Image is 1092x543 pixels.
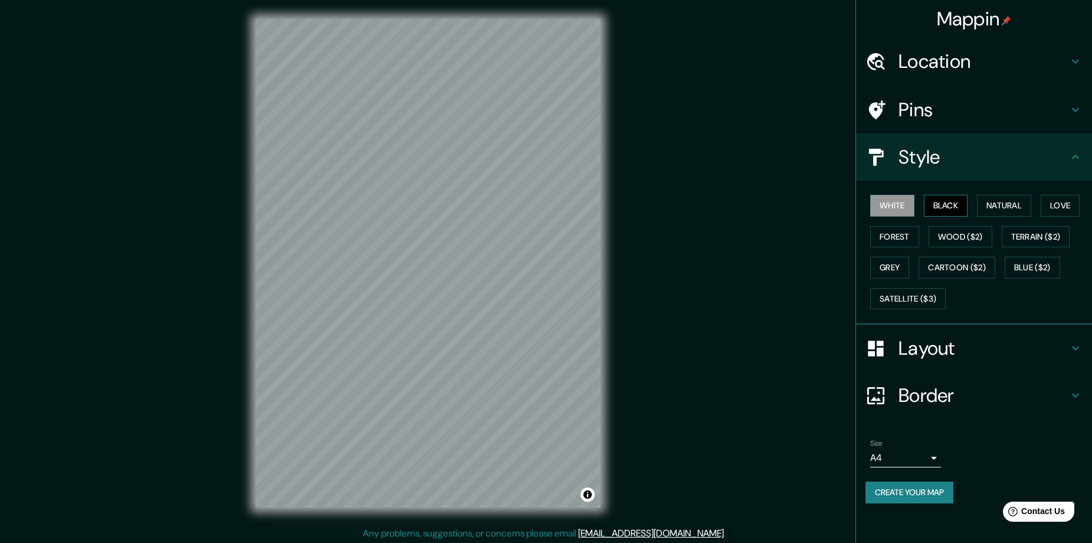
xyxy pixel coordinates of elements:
[870,195,914,217] button: White
[937,7,1012,31] h4: Mappin
[865,482,953,503] button: Create your map
[870,226,919,248] button: Forest
[987,497,1079,530] iframe: Help widget launcher
[898,145,1068,169] h4: Style
[1005,257,1060,279] button: Blue ($2)
[578,527,724,539] a: [EMAIL_ADDRESS][DOMAIN_NAME]
[1002,16,1011,25] img: pin-icon.png
[1041,195,1080,217] button: Love
[870,288,946,310] button: Satellite ($3)
[924,195,968,217] button: Black
[727,526,730,541] div: .
[898,384,1068,407] h4: Border
[898,336,1068,360] h4: Layout
[977,195,1031,217] button: Natural
[1002,226,1070,248] button: Terrain ($2)
[898,98,1068,122] h4: Pins
[856,38,1092,85] div: Location
[726,526,727,541] div: .
[363,526,726,541] p: Any problems, suggestions, or concerns please email .
[856,133,1092,181] div: Style
[581,488,595,502] button: Toggle attribution
[856,325,1092,372] div: Layout
[856,86,1092,133] div: Pins
[919,257,995,279] button: Cartoon ($2)
[870,439,883,449] label: Size
[856,372,1092,419] div: Border
[255,19,601,508] canvas: Map
[870,449,941,467] div: A4
[898,50,1068,73] h4: Location
[870,257,909,279] button: Grey
[929,226,992,248] button: Wood ($2)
